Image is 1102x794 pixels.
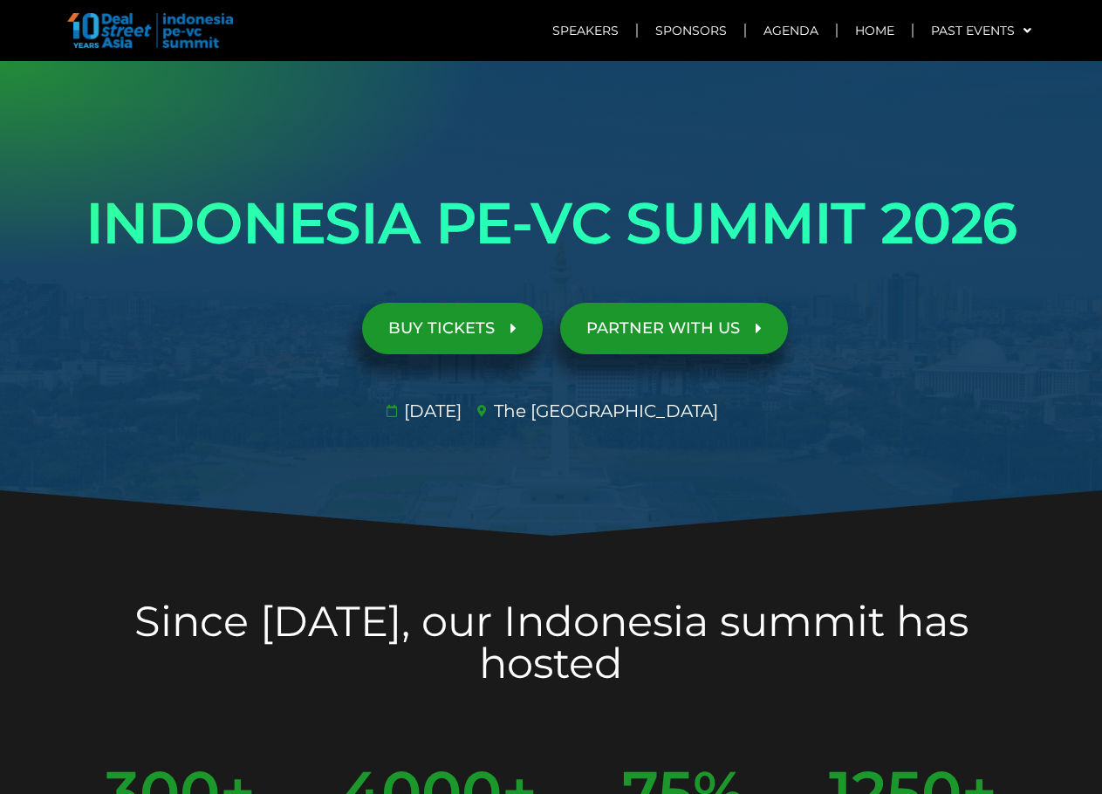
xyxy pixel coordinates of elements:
[560,303,788,354] a: PARTNER WITH US
[388,320,495,337] span: BUY TICKETS
[638,10,744,51] a: Sponsors
[586,320,740,337] span: PARTNER WITH US
[362,303,543,354] a: BUY TICKETS
[914,10,1049,51] a: Past Events
[63,600,1040,684] h2: Since [DATE], our Indonesia summit has hosted
[400,398,462,424] span: [DATE]​
[489,398,718,424] span: The [GEOGRAPHIC_DATA]​
[746,10,836,51] a: Agenda
[63,175,1040,272] h1: INDONESIA PE-VC SUMMIT 2026
[838,10,912,51] a: Home
[535,10,636,51] a: Speakers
